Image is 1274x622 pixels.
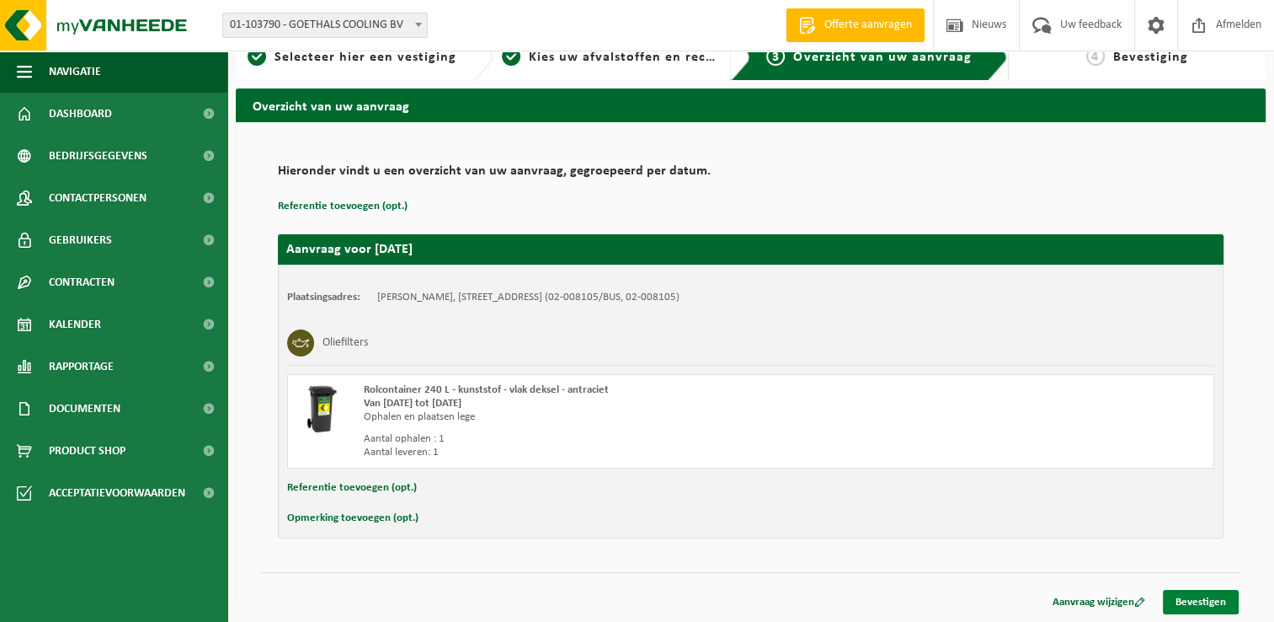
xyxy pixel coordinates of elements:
span: Documenten [49,388,120,430]
strong: Aanvraag voor [DATE] [286,243,413,256]
div: Aantal leveren: 1 [364,446,818,459]
strong: Plaatsingsadres: [287,292,360,303]
h2: Overzicht van uw aanvraag [236,88,1266,121]
span: Bevestiging [1113,51,1188,64]
a: Aanvraag wijzigen [1040,590,1158,614]
a: 1Selecteer hier een vestiging [244,47,460,67]
h3: Oliefilters [322,330,368,357]
button: Opmerking toevoegen (opt.) [287,507,418,529]
span: Dashboard [49,93,112,135]
span: Selecteer hier een vestiging [275,51,456,64]
span: 1 [248,47,266,66]
span: 2 [502,47,520,66]
div: Aantal ophalen : 1 [364,432,818,446]
span: 4 [1086,47,1105,66]
a: 2Kies uw afvalstoffen en recipiënten [502,47,717,67]
span: Contracten [49,261,115,303]
a: Bevestigen [1163,590,1239,614]
h2: Hieronder vindt u een overzicht van uw aanvraag, gegroepeerd per datum. [278,164,1223,187]
span: Rolcontainer 240 L - kunststof - vlak deksel - antraciet [364,384,609,395]
a: Offerte aanvragen [786,8,925,42]
span: Kies uw afvalstoffen en recipiënten [529,51,760,64]
span: Gebruikers [49,219,112,261]
span: Product Shop [49,430,125,472]
span: 01-103790 - GOETHALS COOLING BV [222,13,428,38]
td: [PERSON_NAME], [STREET_ADDRESS] (02-008105/BUS, 02-008105) [377,291,680,304]
img: WB-0240-HPE-BK-01.png [296,383,347,434]
strong: Van [DATE] tot [DATE] [364,398,461,409]
span: Bedrijfsgegevens [49,135,147,177]
button: Referentie toevoegen (opt.) [287,477,417,499]
button: Referentie toevoegen (opt.) [278,196,408,217]
div: Ophalen en plaatsen lege [364,410,818,424]
span: 01-103790 - GOETHALS COOLING BV [223,13,427,37]
span: Acceptatievoorwaarden [49,472,185,514]
span: Offerte aanvragen [820,17,916,34]
span: 3 [766,47,785,66]
span: Kalender [49,303,101,346]
span: Navigatie [49,51,101,93]
span: Rapportage [49,346,114,388]
span: Contactpersonen [49,177,147,219]
span: Overzicht van uw aanvraag [793,51,971,64]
